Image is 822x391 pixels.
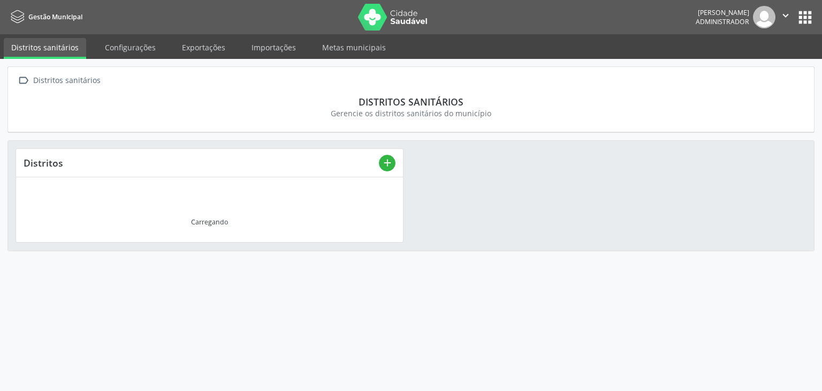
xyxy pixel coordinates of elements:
i: add [382,157,393,169]
button: apps [796,8,815,27]
span: Gestão Municipal [28,12,82,21]
button:  [775,6,796,28]
div: Distritos sanitários [23,96,799,108]
div: Distritos sanitários [31,73,102,88]
div: Distritos [24,157,379,169]
a: Distritos sanitários [4,38,86,59]
button: add [379,155,395,171]
a: Configurações [97,38,163,57]
div: Gerencie os distritos sanitários do município [23,108,799,119]
a:  Distritos sanitários [16,73,102,88]
i:  [780,10,791,21]
a: Metas municipais [315,38,393,57]
span: Administrador [696,17,749,26]
div: Carregando [191,217,228,227]
i:  [16,73,31,88]
img: img [753,6,775,28]
a: Exportações [174,38,233,57]
a: Gestão Municipal [7,8,82,26]
a: Importações [244,38,303,57]
div: [PERSON_NAME] [696,8,749,17]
